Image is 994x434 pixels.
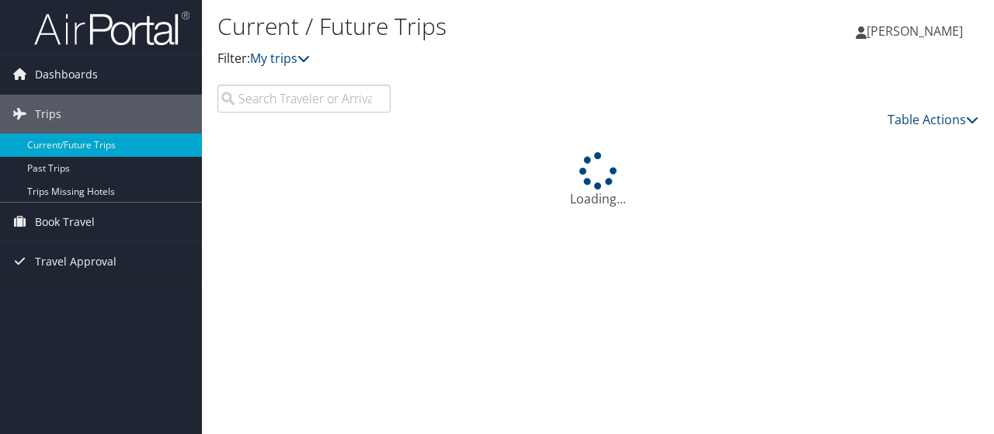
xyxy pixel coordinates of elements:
a: Table Actions [888,111,978,128]
span: Dashboards [35,55,98,94]
a: My trips [250,50,310,67]
a: [PERSON_NAME] [856,8,978,54]
span: Book Travel [35,203,95,241]
div: Loading... [217,152,978,208]
p: Filter: [217,49,725,69]
span: Trips [35,95,61,134]
h1: Current / Future Trips [217,10,725,43]
span: [PERSON_NAME] [867,23,963,40]
span: Travel Approval [35,242,116,281]
img: airportal-logo.png [34,10,189,47]
input: Search Traveler or Arrival City [217,85,391,113]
